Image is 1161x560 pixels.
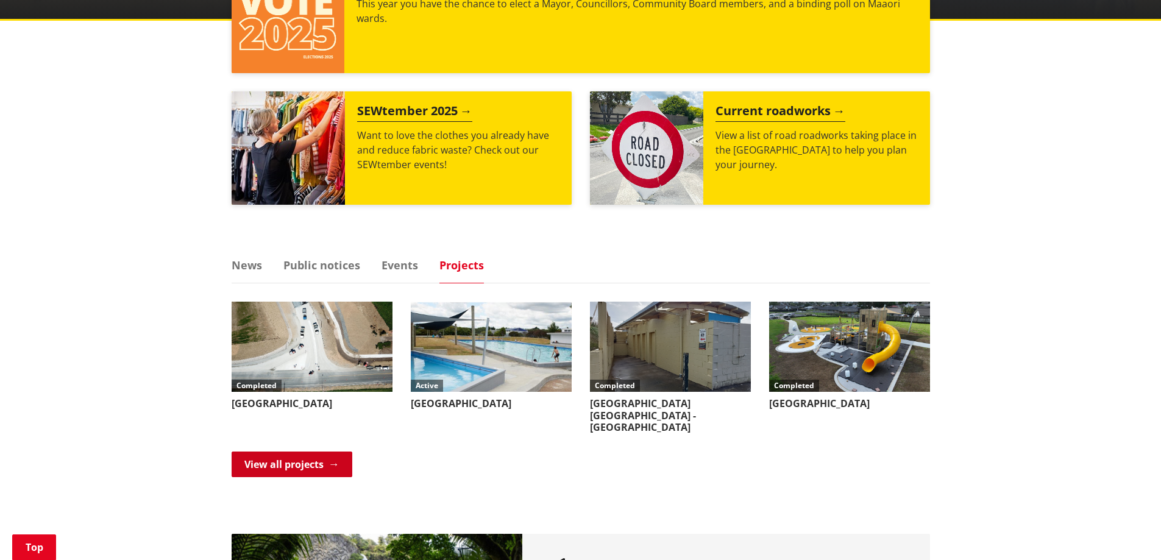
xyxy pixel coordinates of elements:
iframe: Messenger Launcher [1105,509,1149,553]
a: Public notices [283,260,360,271]
a: Completed [GEOGRAPHIC_DATA] [GEOGRAPHIC_DATA] - [GEOGRAPHIC_DATA] [590,302,751,433]
img: Road closed sign [590,91,703,205]
a: Current roadworks View a list of road roadworks taking place in the [GEOGRAPHIC_DATA] to help you... [590,91,930,205]
h3: [GEOGRAPHIC_DATA] [GEOGRAPHIC_DATA] - [GEOGRAPHIC_DATA] [590,398,751,433]
a: News [232,260,262,271]
h3: [GEOGRAPHIC_DATA] [411,398,572,409]
a: Completed [GEOGRAPHIC_DATA] [769,302,930,410]
a: Completed [GEOGRAPHIC_DATA] [232,302,392,410]
p: View a list of road roadworks taking place in the [GEOGRAPHIC_DATA] to help you plan your journey. [715,128,918,172]
div: Completed [232,380,282,392]
p: Want to love the clothes you already have and reduce fabric waste? Check out our SEWtember events! [357,128,559,172]
a: Top [12,534,56,560]
a: SEWtember 2025 Want to love the clothes you already have and reduce fabric waste? Check out our S... [232,91,572,205]
h2: Current roadworks [715,104,845,122]
a: View all projects [232,452,352,477]
a: Projects [439,260,484,271]
h3: [GEOGRAPHIC_DATA] [769,398,930,409]
img: Horsham Downs Link Overhead View [232,302,392,392]
img: Sunset Beach 3 [590,302,751,392]
img: Buckland Road Playground Sept 2024 2 [769,302,930,392]
a: Events [382,260,418,271]
div: Active [411,380,443,392]
img: SEWtember [232,91,345,205]
img: PR-1628 Tuakau Aquatic Centre Entranceway [411,302,572,392]
h2: SEWtember 2025 [357,104,472,122]
div: Completed [590,380,640,392]
div: Completed [769,380,819,392]
h3: [GEOGRAPHIC_DATA] [232,398,392,409]
a: Active [GEOGRAPHIC_DATA] [411,302,572,410]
